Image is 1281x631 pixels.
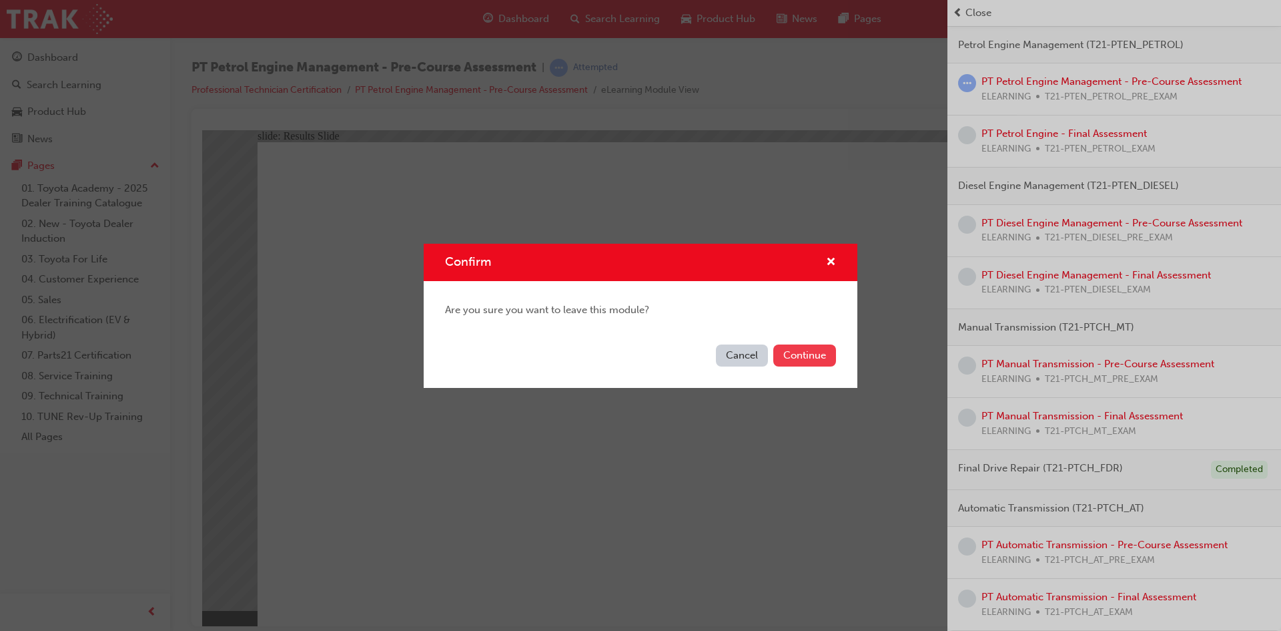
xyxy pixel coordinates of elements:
button: Continue [773,345,836,367]
button: cross-icon [826,254,836,271]
div: Confirm [424,244,857,388]
span: Confirm [445,254,491,269]
div: Are you sure you want to leave this module? [424,281,857,339]
button: Cancel [716,345,768,367]
span: cross-icon [826,257,836,269]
